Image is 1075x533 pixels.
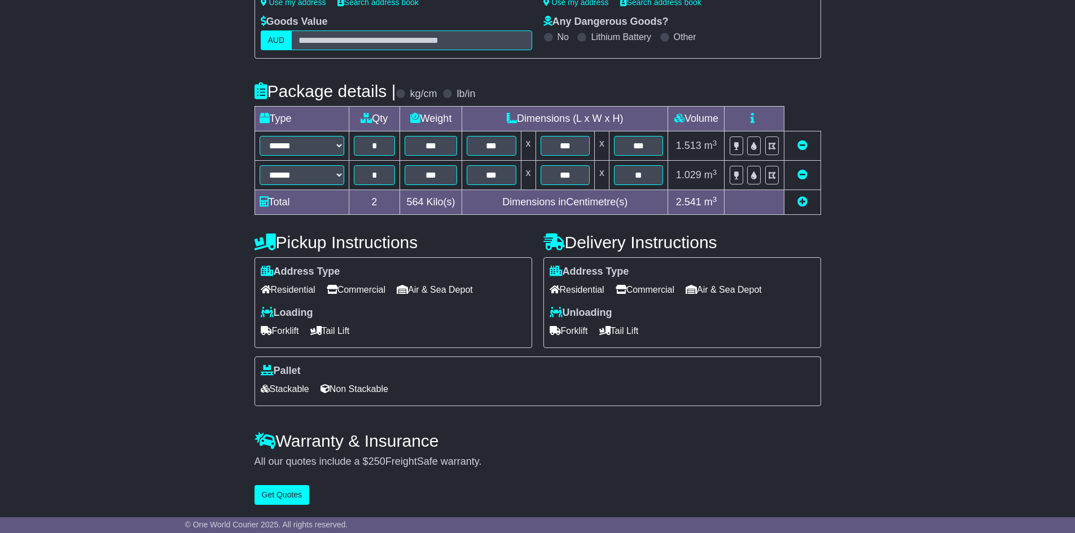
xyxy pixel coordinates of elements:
[676,140,701,151] span: 1.513
[255,107,349,131] td: Type
[616,281,674,298] span: Commercial
[397,281,473,298] span: Air & Sea Depot
[676,169,701,180] span: 1.029
[797,196,808,208] a: Add new item
[255,190,349,215] td: Total
[713,139,717,147] sup: 3
[410,88,437,100] label: kg/cm
[368,456,385,467] span: 250
[704,140,717,151] span: m
[594,161,609,190] td: x
[462,190,668,215] td: Dimensions in Centimetre(s)
[255,431,821,450] h4: Warranty & Insurance
[550,266,629,278] label: Address Type
[255,233,532,252] h4: Pickup Instructions
[713,195,717,204] sup: 3
[543,16,669,28] label: Any Dangerous Goods?
[704,169,717,180] span: m
[261,281,315,298] span: Residential
[400,107,462,131] td: Weight
[349,107,400,131] td: Qty
[797,140,808,151] a: Remove this item
[713,168,717,177] sup: 3
[462,107,668,131] td: Dimensions (L x W x H)
[185,520,348,529] span: © One World Courier 2025. All rights reserved.
[457,88,475,100] label: lb/in
[261,16,328,28] label: Goods Value
[704,196,717,208] span: m
[349,190,400,215] td: 2
[558,32,569,42] label: No
[327,281,385,298] span: Commercial
[599,322,639,340] span: Tail Lift
[400,190,462,215] td: Kilo(s)
[261,307,313,319] label: Loading
[261,380,309,398] span: Stackable
[676,196,701,208] span: 2.541
[521,161,536,190] td: x
[261,30,292,50] label: AUD
[550,307,612,319] label: Unloading
[591,32,651,42] label: Lithium Battery
[255,456,821,468] div: All our quotes include a $ FreightSafe warranty.
[550,322,588,340] span: Forklift
[521,131,536,161] td: x
[255,485,310,505] button: Get Quotes
[310,322,350,340] span: Tail Lift
[668,107,725,131] td: Volume
[261,266,340,278] label: Address Type
[686,281,762,298] span: Air & Sea Depot
[797,169,808,180] a: Remove this item
[261,322,299,340] span: Forklift
[255,82,396,100] h4: Package details |
[407,196,424,208] span: 564
[321,380,388,398] span: Non Stackable
[594,131,609,161] td: x
[674,32,696,42] label: Other
[543,233,821,252] h4: Delivery Instructions
[261,365,301,377] label: Pallet
[550,281,604,298] span: Residential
